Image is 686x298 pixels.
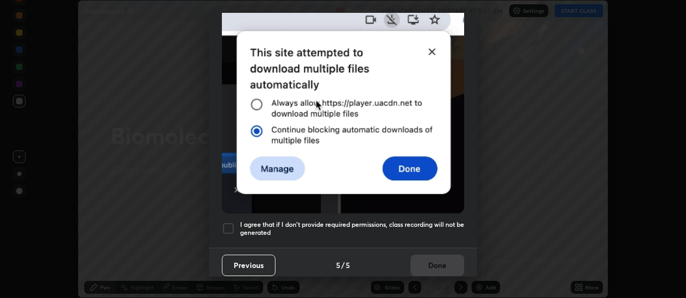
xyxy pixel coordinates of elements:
[240,220,464,237] h5: I agree that if I don't provide required permissions, class recording will not be generated
[336,259,340,271] h4: 5
[222,255,275,276] button: Previous
[341,259,345,271] h4: /
[346,259,350,271] h4: 5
